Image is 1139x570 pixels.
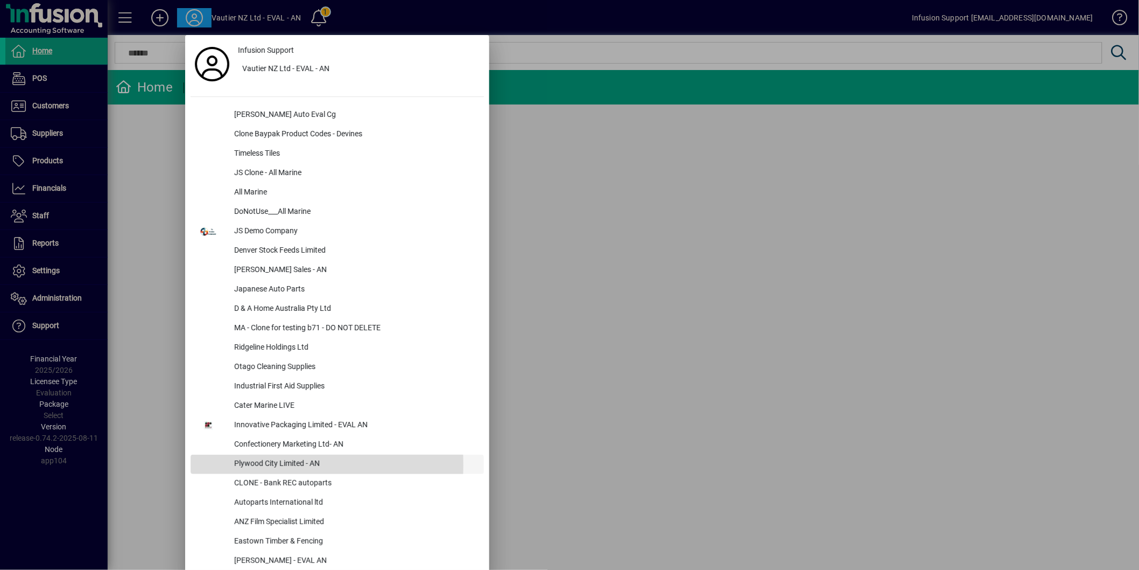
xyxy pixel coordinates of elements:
[191,532,484,552] button: Eastown Timber & Fencing
[191,164,484,183] button: JS Clone - All Marine
[191,203,484,222] button: DoNotUse___All Marine
[191,338,484,358] button: Ridgeline Holdings Ltd
[226,241,484,261] div: Denver Stock Feeds Limited
[226,435,484,455] div: Confectionery Marketing Ltd- AN
[191,493,484,513] button: Autoparts International ltd
[191,319,484,338] button: MA - Clone for testing b71 - DO NOT DELETE
[191,144,484,164] button: Timeless Tiles
[191,435,484,455] button: Confectionery Marketing Ltd- AN
[226,358,484,377] div: Otago Cleaning Supplies
[191,474,484,493] button: CLONE - Bank REC autoparts
[226,222,484,241] div: JS Demo Company
[226,106,484,125] div: [PERSON_NAME] Auto Eval Cg
[226,261,484,280] div: [PERSON_NAME] Sales - AN
[226,338,484,358] div: Ridgeline Holdings Ltd
[191,358,484,377] button: Otago Cleaning Supplies
[191,222,484,241] button: JS Demo Company
[191,241,484,261] button: Denver Stock Feeds Limited
[226,455,484,474] div: Plywood City Limited - AN
[234,60,484,79] button: Vautier NZ Ltd - EVAL - AN
[226,280,484,300] div: Japanese Auto Parts
[226,377,484,397] div: Industrial First Aid Supplies
[191,280,484,300] button: Japanese Auto Parts
[191,54,234,74] a: Profile
[226,300,484,319] div: D & A Home Australia Pty Ltd
[234,40,484,60] a: Infusion Support
[226,203,484,222] div: DoNotUse___All Marine
[191,300,484,319] button: D & A Home Australia Pty Ltd
[226,532,484,552] div: Eastown Timber & Fencing
[226,319,484,338] div: MA - Clone for testing b71 - DO NOT DELETE
[226,164,484,183] div: JS Clone - All Marine
[191,183,484,203] button: All Marine
[226,474,484,493] div: CLONE - Bank REC autoparts
[238,45,294,56] span: Infusion Support
[191,125,484,144] button: Clone Baypak Product Codes - Devines
[226,125,484,144] div: Clone Baypak Product Codes - Devines
[191,261,484,280] button: [PERSON_NAME] Sales - AN
[191,106,484,125] button: [PERSON_NAME] Auto Eval Cg
[226,183,484,203] div: All Marine
[226,493,484,513] div: Autoparts International ltd
[191,455,484,474] button: Plywood City Limited - AN
[191,397,484,416] button: Cater Marine LIVE
[226,144,484,164] div: Timeless Tiles
[191,513,484,532] button: ANZ Film Specialist Limited
[226,397,484,416] div: Cater Marine LIVE
[226,513,484,532] div: ANZ Film Specialist Limited
[191,416,484,435] button: Innovative Packaging Limited - EVAL AN
[191,377,484,397] button: Industrial First Aid Supplies
[226,416,484,435] div: Innovative Packaging Limited - EVAL AN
